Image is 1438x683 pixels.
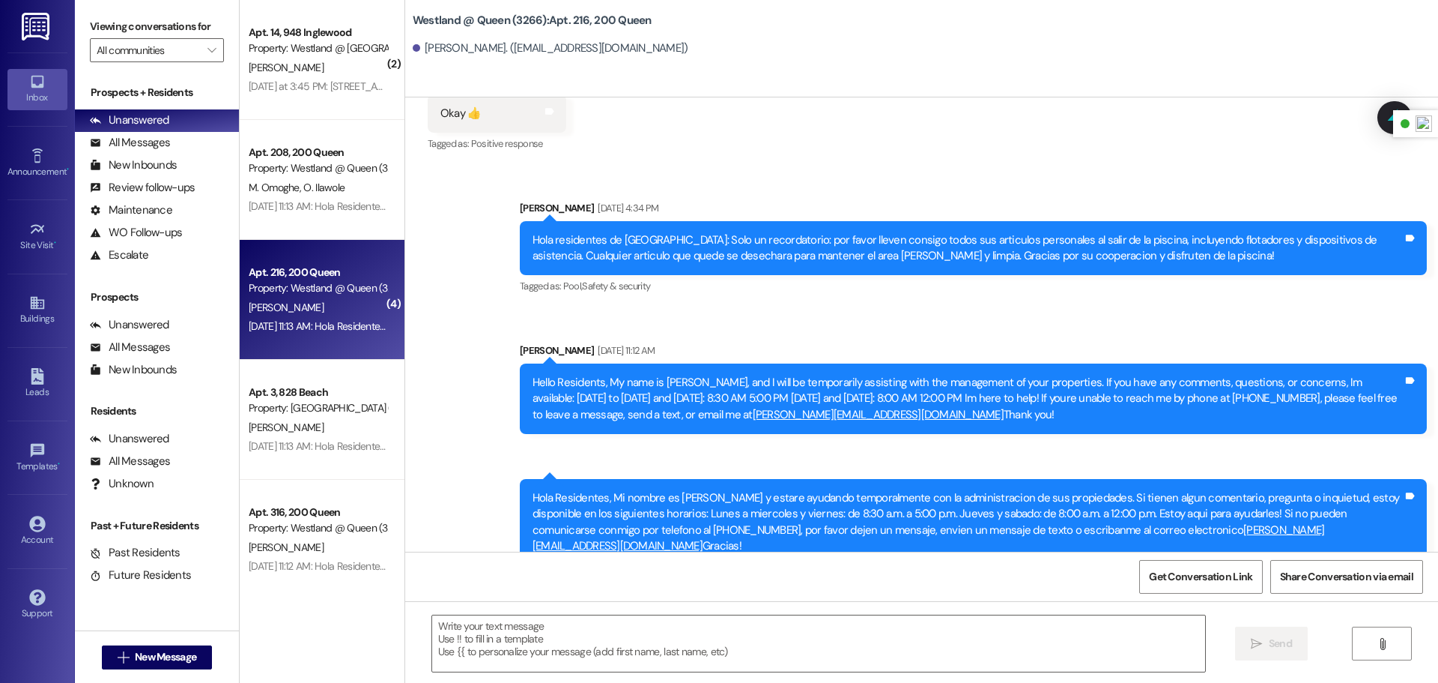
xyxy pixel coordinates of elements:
span: Pool , [563,280,583,292]
div: Apt. 14, 948 Inglewood [249,25,387,40]
div: Property: Westland @ Queen (3266) [249,160,387,176]
div: Hola Residentes, Mi nombre es [PERSON_NAME] y estare ayudando temporalmente con la administracion... [533,490,1403,555]
span: Get Conversation Link [1149,569,1252,585]
span: • [67,164,69,175]
div: Unanswered [90,112,169,128]
div: Prospects + Residents [75,85,239,100]
a: Buildings [7,290,67,331]
div: [DATE] 4:34 PM [594,200,658,216]
span: Safety & security [582,280,650,292]
div: Past Residents [90,545,180,561]
div: New Inbounds [90,362,177,378]
i:  [207,44,216,56]
div: New Inbounds [90,157,177,173]
a: Inbox [7,69,67,109]
div: Unanswered [90,317,169,333]
button: New Message [102,646,213,670]
div: Apt. 216, 200 Queen [249,265,387,280]
span: [PERSON_NAME] [249,541,324,554]
div: Future Residents [90,568,191,583]
div: Unanswered [90,431,169,447]
div: Apt. 3, 828 Beach [249,385,387,400]
div: [DATE] 11:12 AM [594,343,655,358]
div: [PERSON_NAME] [520,200,1427,221]
b: Westland @ Queen (3266): Apt. 216, 200 Queen [413,13,652,28]
div: Past + Future Residents [75,518,239,534]
i:  [1251,638,1262,650]
div: Unknown [90,476,154,492]
div: Property: Westland @ Queen (3266) [249,520,387,536]
button: Send [1235,627,1308,661]
div: [PERSON_NAME]. ([EMAIL_ADDRESS][DOMAIN_NAME]) [413,40,688,56]
div: Hello Residents, My name is [PERSON_NAME], and I will be temporarily assisting with the managemen... [533,375,1403,423]
div: Apt. 316, 200 Queen [249,505,387,520]
span: [PERSON_NAME] [249,421,324,434]
span: New Message [135,649,196,665]
div: Escalate [90,247,148,263]
div: Prospects [75,289,239,305]
div: Tagged as: [520,275,1427,297]
span: Share Conversation via email [1280,569,1413,585]
a: Templates • [7,438,67,478]
i:  [1377,638,1388,650]
i:  [118,652,129,664]
div: All Messages [90,454,170,469]
span: O. Ilawole [303,181,345,194]
a: [PERSON_NAME][EMAIL_ADDRESS][DOMAIN_NAME] [753,407,1004,422]
a: Leads [7,364,67,404]
div: Hola residentes de [GEOGRAPHIC_DATA]: Solo un recordatorio: por favor lleven consigo todos sus ar... [533,232,1403,265]
a: Account [7,511,67,552]
span: [PERSON_NAME] [249,61,324,74]
div: Property: Westland @ [GEOGRAPHIC_DATA] (3272) [249,40,387,56]
span: • [58,459,60,469]
div: Maintenance [90,202,172,218]
button: Share Conversation via email [1270,560,1423,594]
div: Residents [75,403,239,419]
div: All Messages [90,135,170,151]
div: Property: [GEOGRAPHIC_DATA] ([STREET_ADDRESS]) (3280) [249,400,387,416]
div: Tagged as: [428,133,566,154]
a: [PERSON_NAME][EMAIL_ADDRESS][DOMAIN_NAME] [533,523,1325,553]
a: Support [7,585,67,625]
div: [DATE] at 3:45 PM: [STREET_ADDRESS] Inglewood [US_STATE] [249,79,515,93]
div: Review follow-ups [90,180,195,196]
img: ResiDesk Logo [22,13,52,40]
a: Site Visit • [7,217,67,257]
button: Get Conversation Link [1139,560,1262,594]
input: All communities [97,38,200,62]
span: Send [1269,636,1292,652]
span: • [54,238,56,248]
span: Positive response [471,137,543,150]
div: Okay 👍 [440,106,482,121]
span: M. Omoghe [249,181,303,194]
div: All Messages [90,340,170,355]
div: [PERSON_NAME] [520,343,1427,364]
div: Property: Westland @ Queen (3266) [249,280,387,296]
div: WO Follow-ups [90,225,182,241]
span: [PERSON_NAME] [249,301,324,314]
label: Viewing conversations for [90,15,224,38]
div: Apt. 208, 200 Queen [249,145,387,160]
